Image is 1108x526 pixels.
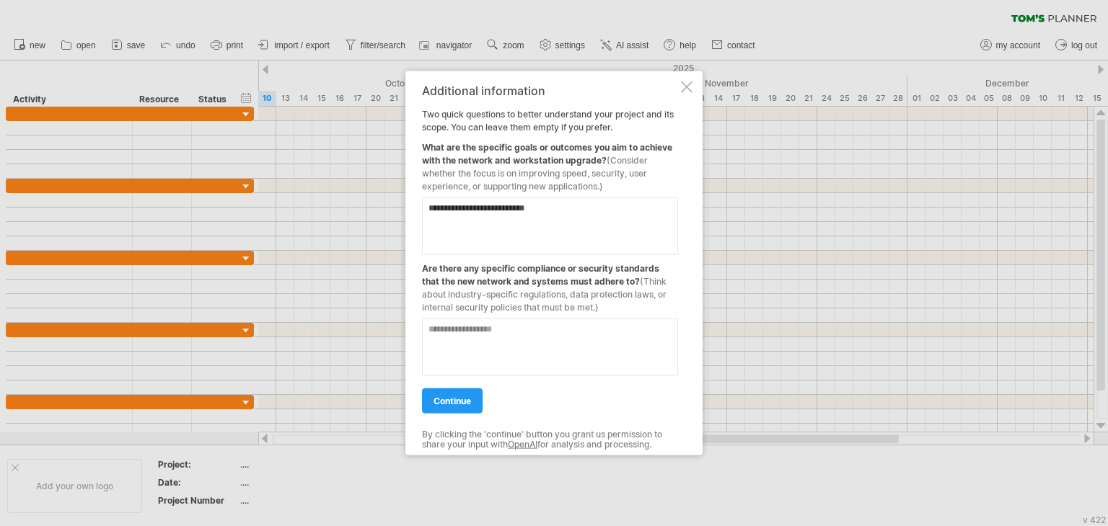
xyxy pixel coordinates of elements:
span: (Consider whether the focus is on improving speed, security, user experience, or supporting new a... [422,155,648,192]
div: Are there any specific compliance or security standards that the new network and systems must adh... [422,255,678,314]
div: By clicking the 'continue' button you grant us permission to share your input with for analysis a... [422,429,678,450]
a: continue [422,388,483,414]
span: continue [434,396,471,406]
div: Additional information [422,84,678,97]
div: Two quick questions to better understand your project and its scope. You can leave them empty if ... [422,84,678,442]
div: What are the specific goals or outcomes you aim to achieve with the network and workstation upgrade? [422,134,678,193]
a: OpenAI [508,439,537,450]
span: (Think about industry-specific regulations, data protection laws, or internal security policies t... [422,276,667,313]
